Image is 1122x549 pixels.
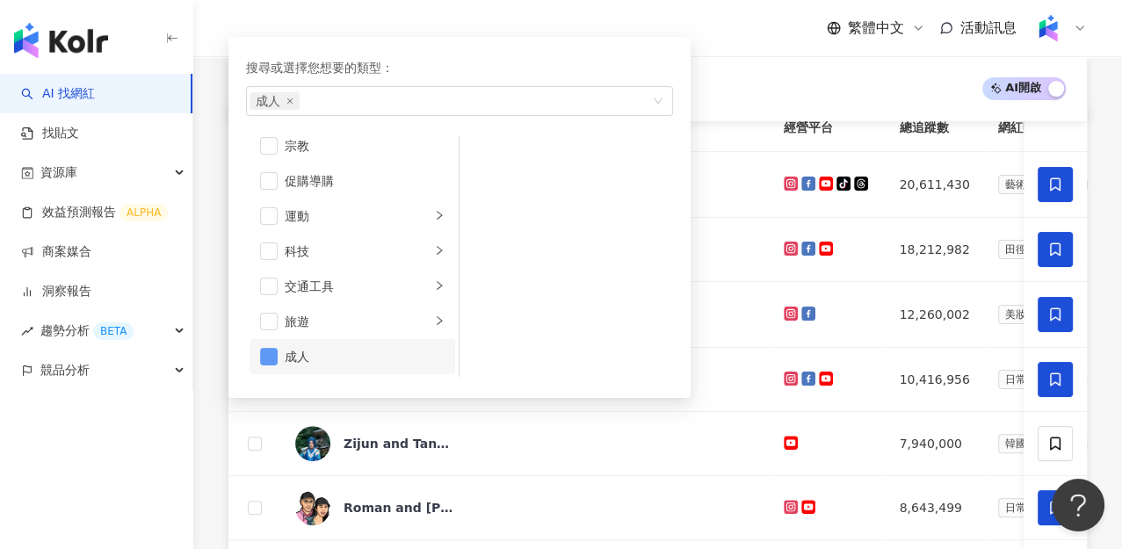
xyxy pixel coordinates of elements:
[886,412,984,476] td: 7,940,000
[285,136,445,155] div: 宗教
[40,350,90,390] span: 競品分析
[998,498,1054,517] span: 日常話題
[886,348,984,412] td: 10,416,956
[770,104,886,152] th: 經營平台
[21,283,91,300] a: 洞察報告
[21,325,33,337] span: rise
[344,499,458,516] div: Roman and [PERSON_NAME]
[1032,11,1065,45] img: Kolr%20app%20icon%20%281%29.png
[886,476,984,540] td: 8,643,499
[21,125,79,142] a: 找貼文
[21,243,91,261] a: 商案媒合
[285,277,431,296] div: 交通工具
[344,435,458,452] div: Zijun and Tang San
[285,242,431,261] div: 科技
[998,370,1054,389] span: 日常話題
[285,206,431,226] div: 運動
[886,282,984,348] td: 12,260,002
[250,128,455,163] li: 宗教
[998,305,1054,324] span: 美妝時尚
[250,163,455,199] li: 促購導購
[40,311,134,350] span: 趨勢分析
[14,23,108,58] img: logo
[93,322,134,340] div: BETA
[886,218,984,282] td: 18,212,982
[434,210,445,220] span: right
[434,245,445,256] span: right
[960,19,1017,36] span: 活動訊息
[295,426,330,461] img: KOL Avatar
[295,490,330,525] img: KOL Avatar
[250,234,455,269] li: 科技
[250,304,455,339] li: 旅遊
[246,58,673,77] div: 搜尋或選擇您想要的類型：
[998,175,1065,194] span: 藝術與娛樂
[295,490,756,525] a: KOL AvatarRoman and [PERSON_NAME]
[848,18,904,38] span: 繁體中文
[256,92,280,110] span: 成人
[285,312,431,331] div: 旅遊
[250,269,455,304] li: 交通工具
[250,339,455,374] li: 成人
[998,240,1075,259] span: 田徑、馬拉松
[286,98,293,105] span: close
[998,434,1054,453] span: 韓國偶像
[285,347,445,366] div: 成人
[1052,479,1104,531] iframe: Help Scout Beacon - Open
[40,153,77,192] span: 資源庫
[434,315,445,326] span: right
[886,104,984,152] th: 總追蹤數
[21,204,168,221] a: 效益預測報告ALPHA
[434,280,445,291] span: right
[250,199,455,234] li: 運動
[21,85,95,103] a: searchAI 找網紅
[886,152,984,218] td: 20,611,430
[295,426,756,461] a: KOL AvatarZijun and Tang San
[285,171,445,191] div: 促購導購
